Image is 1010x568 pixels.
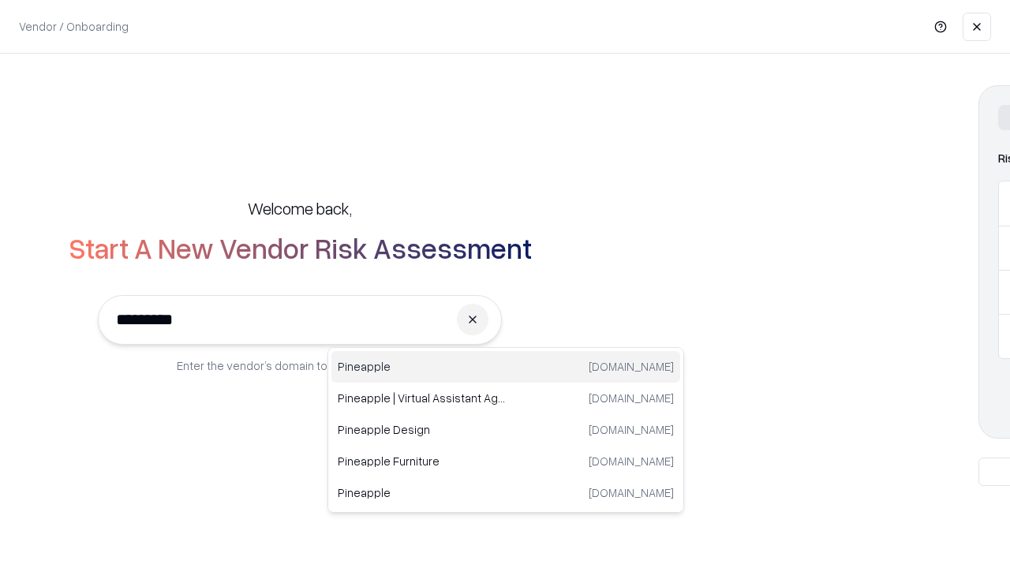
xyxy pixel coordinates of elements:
[589,358,674,375] p: [DOMAIN_NAME]
[327,347,684,513] div: Suggestions
[589,390,674,406] p: [DOMAIN_NAME]
[248,197,352,219] h5: Welcome back,
[69,232,532,263] h2: Start A New Vendor Risk Assessment
[589,453,674,469] p: [DOMAIN_NAME]
[338,484,506,501] p: Pineapple
[338,358,506,375] p: Pineapple
[338,453,506,469] p: Pineapple Furniture
[338,421,506,438] p: Pineapple Design
[19,18,129,35] p: Vendor / Onboarding
[338,390,506,406] p: Pineapple | Virtual Assistant Agency
[177,357,423,374] p: Enter the vendor’s domain to begin onboarding
[589,421,674,438] p: [DOMAIN_NAME]
[589,484,674,501] p: [DOMAIN_NAME]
